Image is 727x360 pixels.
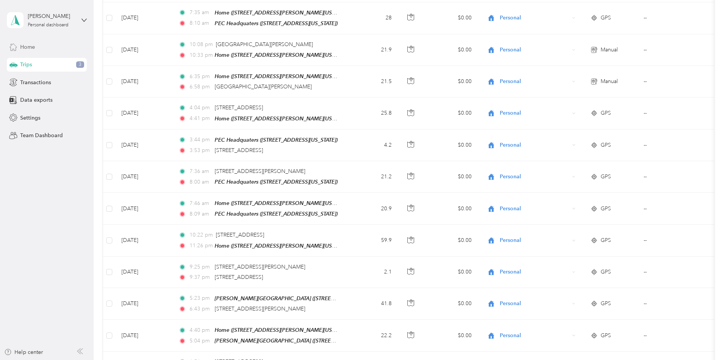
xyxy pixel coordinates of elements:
[4,348,43,356] button: Help center
[601,299,611,308] span: GPS
[28,23,69,27] div: Personal dashboard
[601,77,618,86] span: Manual
[638,66,707,98] td: --
[190,167,211,176] span: 7:36 am
[638,225,707,256] td: --
[424,130,478,161] td: $0.00
[190,263,211,271] span: 9:25 pm
[190,51,211,59] span: 10:33 pm
[500,14,569,22] span: Personal
[115,320,172,352] td: [DATE]
[638,288,707,320] td: --
[215,200,352,206] span: Home ([STREET_ADDRESS][PERSON_NAME][US_STATE])
[190,210,211,218] span: 8:09 am
[638,98,707,129] td: --
[28,12,75,20] div: [PERSON_NAME]
[638,257,707,288] td: --
[500,331,569,340] span: Personal
[424,2,478,34] td: $0.00
[115,288,172,320] td: [DATE]
[601,268,611,276] span: GPS
[348,66,398,98] td: 21.5
[424,193,478,225] td: $0.00
[638,193,707,225] td: --
[190,199,211,208] span: 7:46 am
[638,130,707,161] td: --
[190,146,211,155] span: 3:53 pm
[115,130,172,161] td: [DATE]
[190,104,211,112] span: 4:04 pm
[190,8,211,17] span: 7:35 am
[601,236,611,245] span: GPS
[190,178,211,186] span: 8:00 am
[215,327,352,333] span: Home ([STREET_ADDRESS][PERSON_NAME][US_STATE])
[424,257,478,288] td: $0.00
[601,331,611,340] span: GPS
[115,34,172,66] td: [DATE]
[215,137,338,143] span: PEC Headquaters ([STREET_ADDRESS][US_STATE])
[115,98,172,129] td: [DATE]
[20,61,32,69] span: Trips
[638,2,707,34] td: --
[500,141,569,149] span: Personal
[348,320,398,352] td: 22.2
[115,225,172,256] td: [DATE]
[424,161,478,193] td: $0.00
[348,34,398,66] td: 21.9
[215,83,312,90] span: [GEOGRAPHIC_DATA][PERSON_NAME]
[115,66,172,98] td: [DATE]
[20,96,53,104] span: Data exports
[216,232,264,238] span: [STREET_ADDRESS]
[500,109,569,117] span: Personal
[348,2,398,34] td: 28
[348,288,398,320] td: 41.8
[215,274,263,280] span: [STREET_ADDRESS]
[20,131,63,139] span: Team Dashboard
[190,40,213,49] span: 10:08 pm
[500,205,569,213] span: Personal
[190,337,211,345] span: 5:04 pm
[215,168,305,174] span: [STREET_ADDRESS][PERSON_NAME]
[424,225,478,256] td: $0.00
[215,179,338,185] span: PEC Headquaters ([STREET_ADDRESS][US_STATE])
[638,34,707,66] td: --
[215,73,352,80] span: Home ([STREET_ADDRESS][PERSON_NAME][US_STATE])
[500,46,569,54] span: Personal
[215,52,352,58] span: Home ([STREET_ADDRESS][PERSON_NAME][US_STATE])
[500,268,569,276] span: Personal
[190,294,211,302] span: 5:23 pm
[216,41,313,48] span: [GEOGRAPHIC_DATA][PERSON_NAME]
[424,98,478,129] td: $0.00
[215,147,263,154] span: [STREET_ADDRESS]
[215,104,263,111] span: [STREET_ADDRESS]
[76,61,84,68] span: 3
[684,317,727,360] iframe: Everlance-gr Chat Button Frame
[215,115,352,122] span: Home ([STREET_ADDRESS][PERSON_NAME][US_STATE])
[638,320,707,352] td: --
[190,326,211,334] span: 4:40 pm
[348,257,398,288] td: 2.1
[190,72,211,81] span: 6:35 pm
[424,288,478,320] td: $0.00
[215,10,352,16] span: Home ([STREET_ADDRESS][PERSON_NAME][US_STATE])
[215,306,305,312] span: [STREET_ADDRESS][PERSON_NAME]
[601,14,611,22] span: GPS
[190,273,211,282] span: 9:37 pm
[348,161,398,193] td: 21.2
[190,83,211,91] span: 6:58 pm
[20,78,51,86] span: Transactions
[20,114,40,122] span: Settings
[348,225,398,256] td: 59.9
[190,114,211,123] span: 4:41 pm
[215,264,305,270] span: [STREET_ADDRESS][PERSON_NAME]
[20,43,35,51] span: Home
[348,98,398,129] td: 25.8
[601,205,611,213] span: GPS
[215,338,433,344] span: [PERSON_NAME][GEOGRAPHIC_DATA] ([STREET_ADDRESS][PERSON_NAME][US_STATE])
[215,211,338,217] span: PEC Headquaters ([STREET_ADDRESS][US_STATE])
[500,299,569,308] span: Personal
[215,243,352,249] span: Home ([STREET_ADDRESS][PERSON_NAME][US_STATE])
[190,231,213,239] span: 10:22 pm
[115,161,172,193] td: [DATE]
